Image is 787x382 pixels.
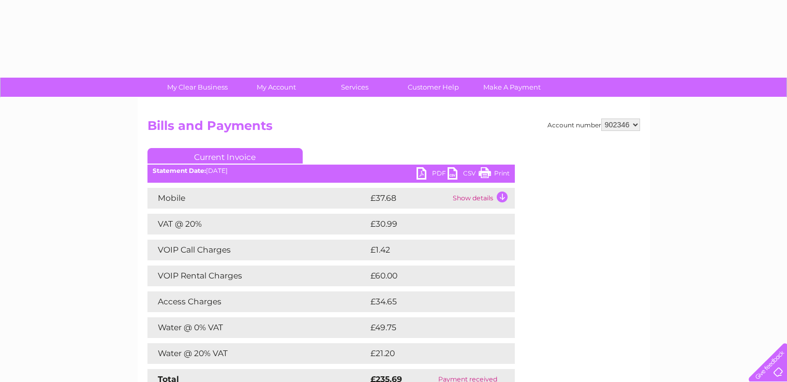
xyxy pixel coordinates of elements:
td: Water @ 20% VAT [147,343,368,364]
div: Account number [547,119,640,131]
a: Current Invoice [147,148,303,164]
td: £30.99 [368,214,495,234]
td: £60.00 [368,266,495,286]
a: My Clear Business [155,78,240,97]
td: Mobile [147,188,368,209]
div: [DATE] [147,167,515,174]
td: Show details [450,188,515,209]
td: Access Charges [147,291,368,312]
h2: Bills and Payments [147,119,640,138]
a: My Account [233,78,319,97]
td: £34.65 [368,291,494,312]
a: Customer Help [391,78,476,97]
td: Water @ 0% VAT [147,317,368,338]
td: £21.20 [368,343,493,364]
td: VOIP Call Charges [147,240,368,260]
a: CSV [448,167,479,182]
b: Statement Date: [153,167,206,174]
a: Print [479,167,510,182]
td: £49.75 [368,317,494,338]
td: VAT @ 20% [147,214,368,234]
a: PDF [417,167,448,182]
a: Services [312,78,397,97]
td: VOIP Rental Charges [147,266,368,286]
td: £37.68 [368,188,450,209]
td: £1.42 [368,240,489,260]
a: Make A Payment [469,78,555,97]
